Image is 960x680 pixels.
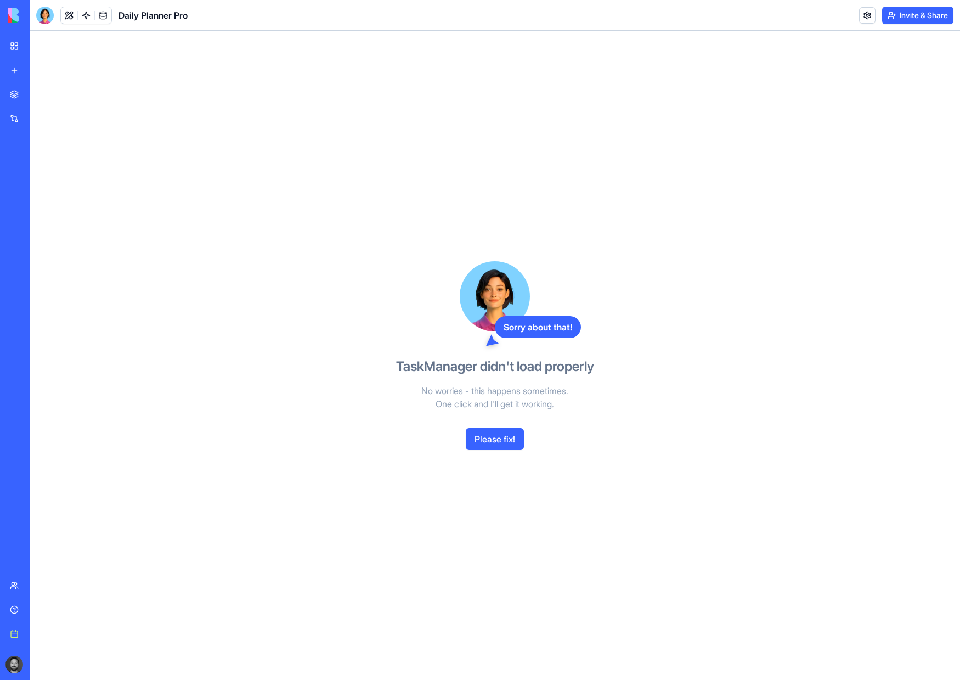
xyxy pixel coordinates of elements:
[882,7,953,24] button: Invite & Share
[118,9,188,22] h1: Daily Planner Pro
[8,8,76,23] img: logo
[369,384,621,411] p: No worries - this happens sometimes. One click and I'll get it working.
[396,358,594,375] h3: TaskManager didn't load properly
[466,428,524,450] button: Please fix!
[495,316,581,338] div: Sorry about that!
[5,656,23,673] img: ACg8ocLgOF4bjOymJxKawdIdklYA68NjYQoKYxjRny7HkDiFQmphKnKP_Q=s96-c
